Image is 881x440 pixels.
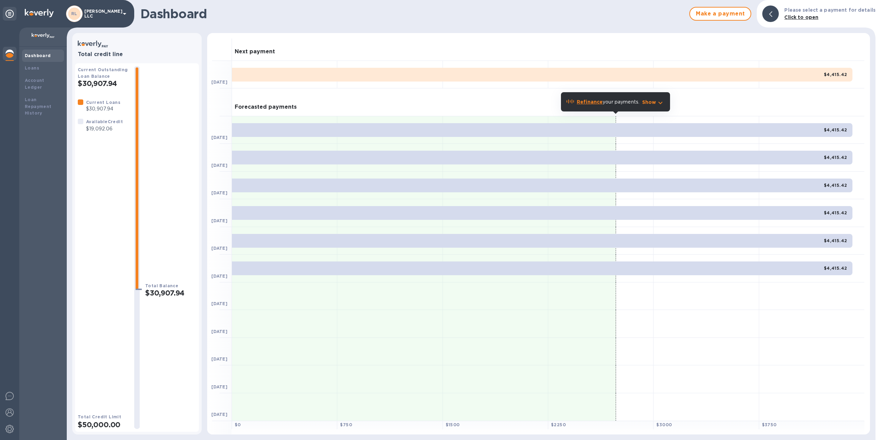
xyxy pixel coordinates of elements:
b: [DATE] [211,190,227,195]
h2: $30,907.94 [78,79,129,88]
b: [DATE] [211,273,227,279]
p: $30,907.94 [86,105,120,112]
b: Account Ledger [25,78,44,90]
b: $4,415.42 [824,155,847,160]
p: [PERSON_NAME] LLC [84,9,119,19]
button: Make a payment [689,7,751,21]
b: $ 3000 [656,422,672,427]
b: [DATE] [211,79,227,85]
b: Current Loans [86,100,120,105]
b: Total Balance [145,283,178,288]
b: [DATE] [211,218,227,223]
b: $ 2250 [551,422,566,427]
h3: Forecasted payments [235,104,297,110]
b: Available Credit [86,119,123,124]
b: Click to open [784,14,818,20]
div: Unpin categories [3,7,17,21]
b: Please select a payment for details [784,7,875,13]
b: $4,415.42 [824,238,847,243]
b: Refinance [577,99,603,105]
b: [DATE] [211,135,227,140]
b: Current Outstanding Loan Balance [78,67,128,79]
h3: Next payment [235,49,275,55]
b: $4,415.42 [824,72,847,77]
b: $ 750 [340,422,352,427]
h2: $30,907.94 [145,289,196,297]
b: $4,415.42 [824,183,847,188]
b: RL [71,11,77,16]
b: $4,415.42 [824,266,847,271]
b: $ 1500 [446,422,460,427]
b: $ 3750 [762,422,777,427]
b: [DATE] [211,301,227,306]
b: $4,415.42 [824,210,847,215]
b: [DATE] [211,356,227,362]
b: [DATE] [211,329,227,334]
b: [DATE] [211,412,227,417]
button: Show [642,99,665,106]
span: Make a payment [696,10,745,18]
p: Show [642,99,656,106]
h2: $50,000.00 [78,420,129,429]
h3: Total credit line [78,51,196,58]
img: Logo [25,9,54,17]
b: [DATE] [211,384,227,389]
b: $4,415.42 [824,127,847,132]
b: $ 0 [235,422,241,427]
p: your payments. [577,98,639,106]
h1: Dashboard [140,7,686,21]
b: [DATE] [211,163,227,168]
b: Total Credit Limit [78,414,121,419]
b: [DATE] [211,246,227,251]
p: $19,092.06 [86,125,123,132]
b: Dashboard [25,53,51,58]
b: Loan Repayment History [25,97,52,116]
b: Loans [25,65,39,71]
